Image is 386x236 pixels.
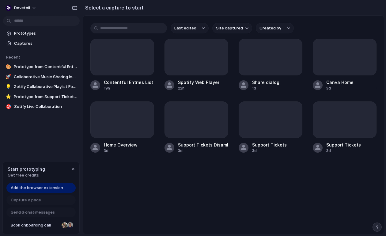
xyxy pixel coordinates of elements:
span: Captures [14,40,77,47]
div: 3d [104,148,138,154]
div: Support Tickets Disambiguation [178,142,228,148]
div: Nicole Kubica [61,222,68,229]
span: Prototypes [14,30,77,36]
div: Spotify Web Player [178,79,219,86]
div: 3d [326,148,361,154]
div: Support Tickets [326,142,361,148]
span: Start prototyping [8,166,45,172]
a: 🚀Collaborative Music Sharing Interface [3,72,80,82]
span: Collaborative Music Sharing Interface [14,74,77,80]
span: Created by [259,25,281,31]
a: Prototypes [3,29,80,38]
button: dovetail [3,3,40,13]
div: 🎨 [6,64,11,70]
a: 💡Zotify Collaborative Playlist Features [3,82,80,91]
span: Site captured [216,25,243,31]
span: dovetail [14,5,30,11]
div: 19h [104,86,153,91]
span: Zotify Collaborative Playlist Features [14,84,77,90]
div: 3d [326,86,354,91]
div: Contentful Entries List [104,79,153,86]
a: Captures [3,39,80,48]
div: 🚀 [6,74,11,80]
span: Prototype from Contentful Entries List [14,64,77,70]
a: 🎨Prototype from Contentful Entries List [3,62,80,71]
span: Zotify Live Collaboration [14,104,77,110]
div: Support Tickets [252,142,287,148]
div: 22h [178,86,219,91]
span: Recent [6,55,20,59]
div: ⭐ [6,94,11,100]
a: 🎯Zotify Live Collaboration [3,102,80,111]
button: Site captured [212,23,252,33]
button: Created by [256,23,294,33]
h2: Select a capture to start [83,4,144,11]
span: Book onboarding call [11,222,59,228]
div: 1d [252,86,279,91]
span: Prototype from Support Tickets Disambiguation [14,94,77,100]
div: Christian Iacullo [66,222,74,229]
span: Capture a page [11,197,41,203]
div: 3d [252,148,287,154]
a: Book onboarding call [6,220,76,230]
div: 🎯 [6,104,12,110]
span: Send 3 chat messages [11,209,55,215]
div: Home Overview [104,142,138,148]
button: Last edited [171,23,209,33]
div: 3d [178,148,228,154]
span: Add the browser extension [11,185,63,191]
div: 💡 [6,84,11,90]
a: ⭐Prototype from Support Tickets Disambiguation [3,92,80,101]
div: Canva Home [326,79,354,86]
span: Get free credits [8,172,45,178]
div: Share dialog [252,79,279,86]
span: Last edited [174,25,196,31]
